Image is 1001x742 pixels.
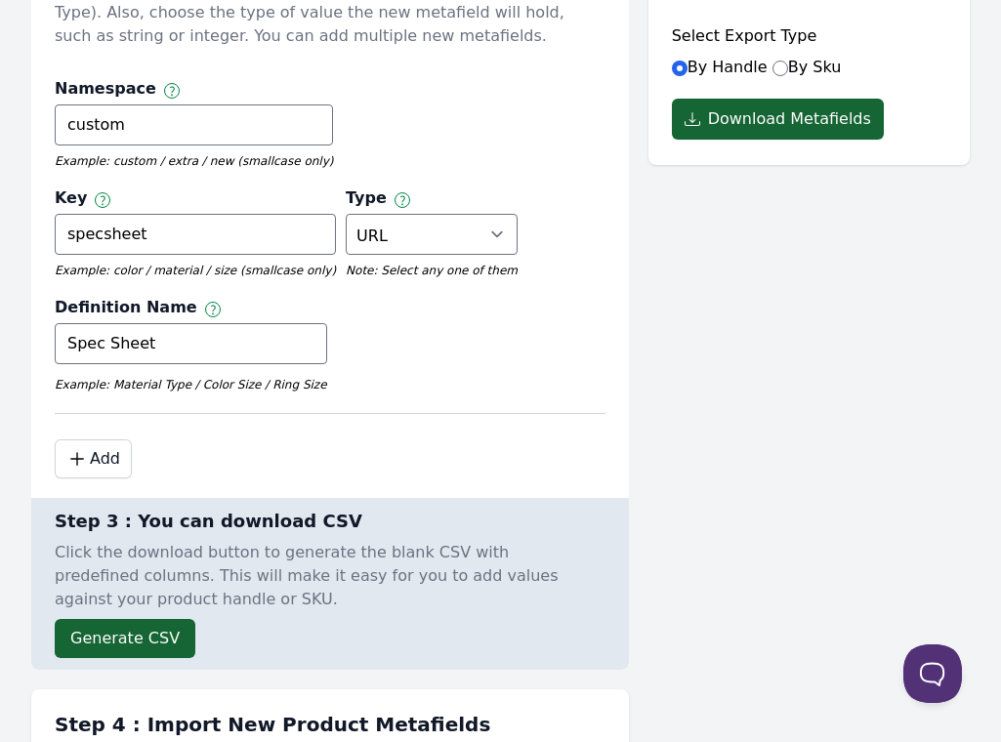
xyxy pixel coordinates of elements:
[672,61,688,76] input: By Handle
[903,644,962,703] iframe: Toggle Customer Support
[205,302,221,317] img: svg+xml;base64,PHN2ZyB4bWxucz0iaHR0cDovL3d3dy53My5vcmcvMjAwMC9zdmciIHZpZXdCb3g9IjAgMCAxNiAxNiIgZm...
[346,186,387,214] p: Type
[55,510,596,533] h2: Step 3 : You can download CSV
[346,263,518,278] em: Note: Select any one of them
[55,153,333,169] em: Example: custom / extra / new (smallcase only)
[55,214,336,255] input: Key
[164,83,180,99] img: svg+xml;base64,PHN2ZyB4bWxucz0iaHR0cDovL3d3dy53My5vcmcvMjAwMC9zdmciIHZpZXdCb3g9IjAgMCAxNiAxNiIgZm...
[672,24,946,48] h6: Select Export Type
[55,619,195,658] button: Generate CSV
[95,192,110,208] img: svg+xml;base64,PHN2ZyB4bWxucz0iaHR0cDovL3d3dy53My5vcmcvMjAwMC9zdmciIHZpZXdCb3g9IjAgMCAxNiAxNiIgZm...
[55,104,333,145] input: Namespace
[395,192,410,208] img: svg+xml;base64,PHN2ZyB4bWxucz0iaHR0cDovL3d3dy53My5vcmcvMjAwMC9zdmciIHZpZXdCb3g9IjAgMCAxNiAxNiIgZm...
[772,58,842,76] label: By Sku
[55,533,596,619] p: Click the download button to generate the blank CSV with predefined columns. This will make it ea...
[55,77,156,104] p: Namespace
[55,439,132,478] button: Add
[55,378,327,392] em: Example: Material Type / Color Size / Ring Size
[672,58,768,76] label: By Handle
[672,99,884,140] button: Download Metafields
[55,296,197,323] p: Definition Name
[55,263,336,278] em: Example: color / material / size (smallcase only)
[55,713,605,736] h1: Step 4 : Import New Product Metafields
[55,323,327,364] input: Definition Name
[772,61,788,76] input: By Sku
[55,186,87,214] p: Key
